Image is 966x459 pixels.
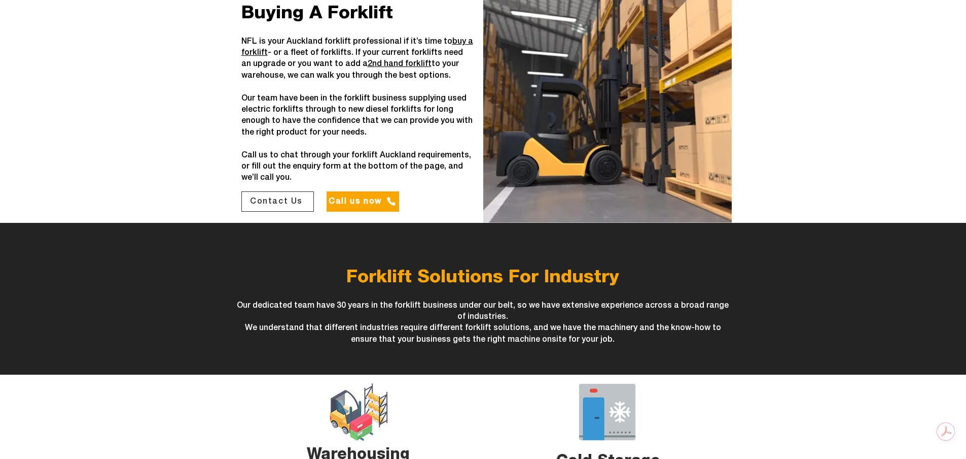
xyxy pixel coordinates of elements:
[241,38,473,79] span: NFL is your Auckland forklift professional if it’s time to - or a fleet of forklifts. If your cur...
[327,191,399,212] a: Call us now
[241,95,473,136] span: Our team have been in the forklift business supplying used electric forklifts through to new dies...
[346,265,619,286] span: Forklift Solutions For Industry
[245,324,721,343] span: We understand that different industries require different forklift solutions, and we have the mac...
[241,191,314,212] a: Contact Us
[241,38,473,56] a: buy a forklift
[250,197,303,206] span: Contact Us
[241,1,357,22] span: Buying A For
[578,383,636,441] img: freezer_5228745.png
[368,60,432,68] a: 2nd hand forklift
[241,152,471,182] span: Call us to chat through your forklift Auckland requirements, or fill out the enquiry form at the ...
[330,383,388,441] img: forklift_2821884 (1).png
[329,197,382,206] span: Call us now
[357,1,393,22] span: klift
[237,302,729,320] span: Our dedicated team have 30 years in the forklift business under our belt, so we have extensive ex...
